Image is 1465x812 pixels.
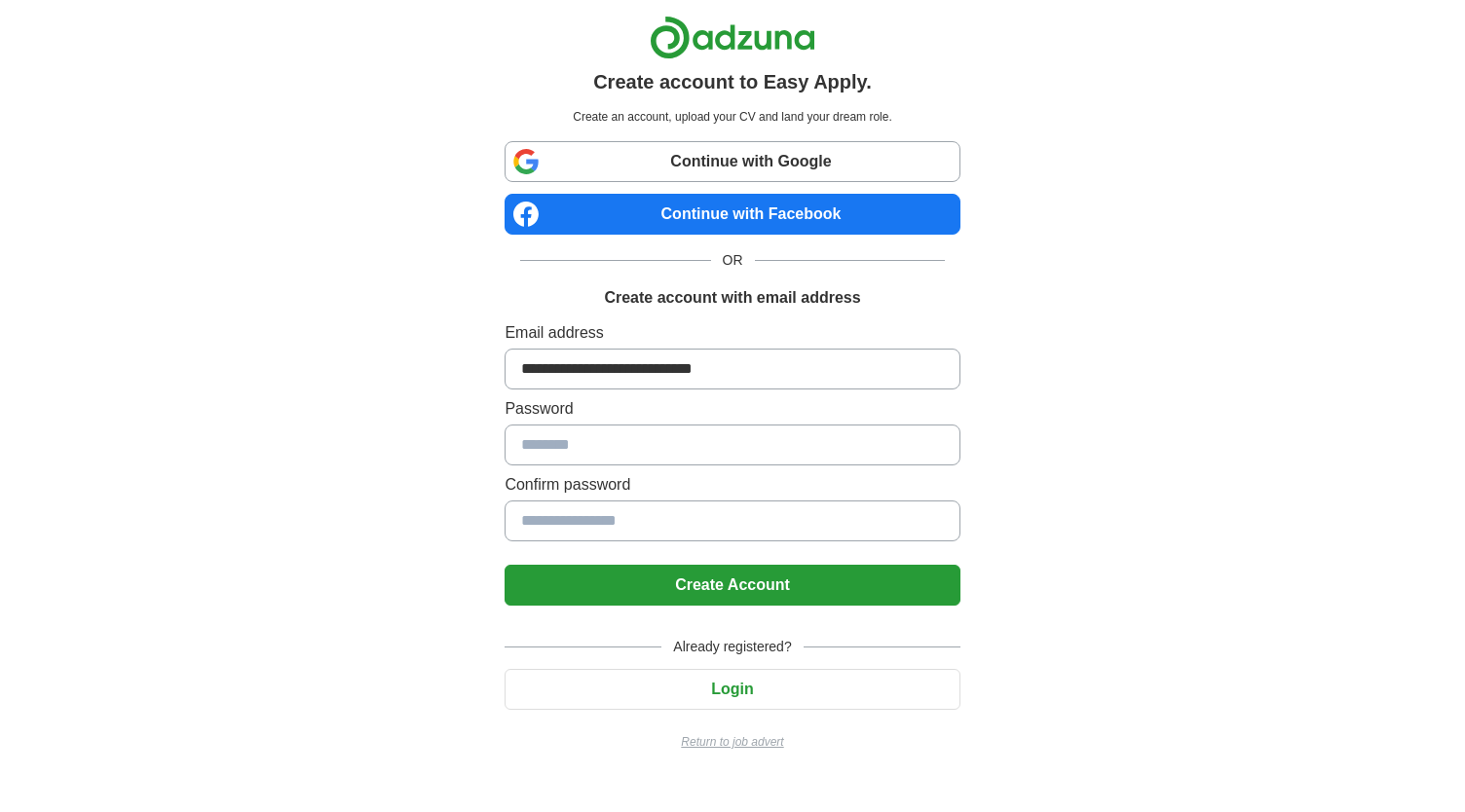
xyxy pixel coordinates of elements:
[661,637,803,657] span: Already registered?
[505,565,959,606] button: Create Account
[505,681,959,697] a: Login
[505,397,959,421] label: Password
[505,141,959,182] a: Continue with Google
[604,286,860,310] h1: Create account with email address
[505,321,959,345] label: Email address
[711,250,755,271] span: OR
[505,669,959,710] button: Login
[650,16,815,59] img: Adzuna logo
[505,733,959,751] a: Return to job advert
[593,67,872,96] h1: Create account to Easy Apply.
[508,108,956,126] p: Create an account, upload your CV and land your dream role.
[505,473,959,497] label: Confirm password
[505,194,959,235] a: Continue with Facebook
